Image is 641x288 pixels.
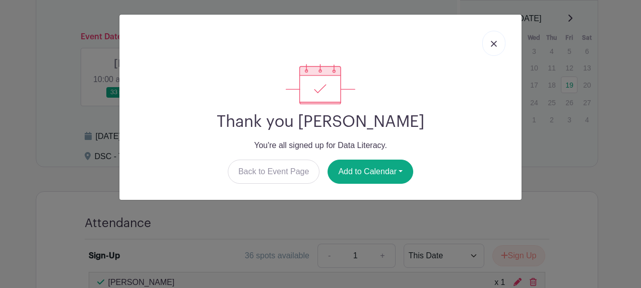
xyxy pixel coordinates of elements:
[127,112,514,131] h2: Thank you [PERSON_NAME]
[491,41,497,47] img: close_button-5f87c8562297e5c2d7936805f587ecaba9071eb48480494691a3f1689db116b3.svg
[228,160,320,184] a: Back to Event Page
[286,64,355,104] img: signup_complete-c468d5dda3e2740ee63a24cb0ba0d3ce5d8a4ecd24259e683200fb1569d990c8.svg
[127,139,514,152] p: You're all signed up for Data Literacy.
[328,160,413,184] button: Add to Calendar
